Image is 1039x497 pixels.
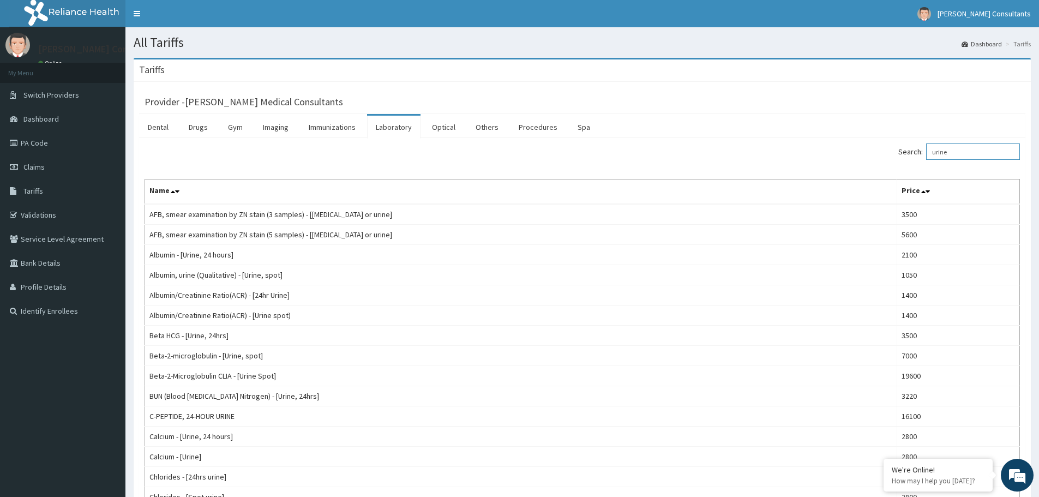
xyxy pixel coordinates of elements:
[892,476,984,486] p: How may I help you today?
[145,326,897,346] td: Beta HCG - [Urine, 24hrs]
[145,179,897,205] th: Name
[938,9,1031,19] span: [PERSON_NAME] Consultants
[510,116,566,139] a: Procedures
[569,116,599,139] a: Spa
[145,447,897,467] td: Calcium - [Urine]
[145,306,897,326] td: Albumin/Creatinine Ratio(ACR) - [Urine spot)
[145,467,897,487] td: Chlorides - [24hrs urine]
[5,298,208,336] textarea: Type your message and hit 'Enter'
[145,225,897,245] td: AFB, smear examination by ZN stain (5 samples) - [[MEDICAL_DATA] or urine]
[145,427,897,447] td: Calcium - [Urine, 24 hours]
[145,285,897,306] td: Albumin/Creatinine Ratio(ACR) - [24hr Urine]
[926,143,1020,160] input: Search:
[897,326,1020,346] td: 3500
[300,116,364,139] a: Immunizations
[145,406,897,427] td: C-PEPTIDE, 24-HOUR URINE
[367,116,421,139] a: Laboratory
[5,33,30,57] img: User Image
[897,427,1020,447] td: 2800
[23,114,59,124] span: Dashboard
[180,116,217,139] a: Drugs
[57,61,183,75] div: Chat with us now
[897,265,1020,285] td: 1050
[145,265,897,285] td: Albumin, urine (Qualitative) - [Urine, spot]
[897,306,1020,326] td: 1400
[897,386,1020,406] td: 3220
[38,59,64,67] a: Online
[917,7,931,21] img: User Image
[897,204,1020,225] td: 3500
[145,204,897,225] td: AFB, smear examination by ZN stain (3 samples) - [[MEDICAL_DATA] or urine]
[145,366,897,386] td: Beta-2-Microglobulin CLIA - [Urine Spot]
[145,245,897,265] td: Albumin - [Urine, 24 hours]
[23,162,45,172] span: Claims
[23,90,79,100] span: Switch Providers
[179,5,205,32] div: Minimize live chat window
[897,366,1020,386] td: 19600
[134,35,1031,50] h1: All Tariffs
[897,406,1020,427] td: 16100
[898,143,1020,160] label: Search:
[145,97,343,107] h3: Provider - [PERSON_NAME] Medical Consultants
[63,137,151,248] span: We're online!
[423,116,464,139] a: Optical
[20,55,44,82] img: d_794563401_company_1708531726252_794563401
[23,186,43,196] span: Tariffs
[219,116,251,139] a: Gym
[1003,39,1031,49] li: Tariffs
[897,179,1020,205] th: Price
[897,245,1020,265] td: 2100
[139,116,177,139] a: Dental
[38,44,164,54] p: [PERSON_NAME] Consultants
[897,285,1020,306] td: 1400
[467,116,507,139] a: Others
[139,65,165,75] h3: Tariffs
[892,465,984,475] div: We're Online!
[897,225,1020,245] td: 5600
[897,447,1020,467] td: 2800
[145,386,897,406] td: BUN (Blood [MEDICAL_DATA] Nitrogen) - [Urine, 24hrs]
[145,346,897,366] td: Beta-2-microglobulin - [Urine, spot]
[897,346,1020,366] td: 7000
[254,116,297,139] a: Imaging
[962,39,1002,49] a: Dashboard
